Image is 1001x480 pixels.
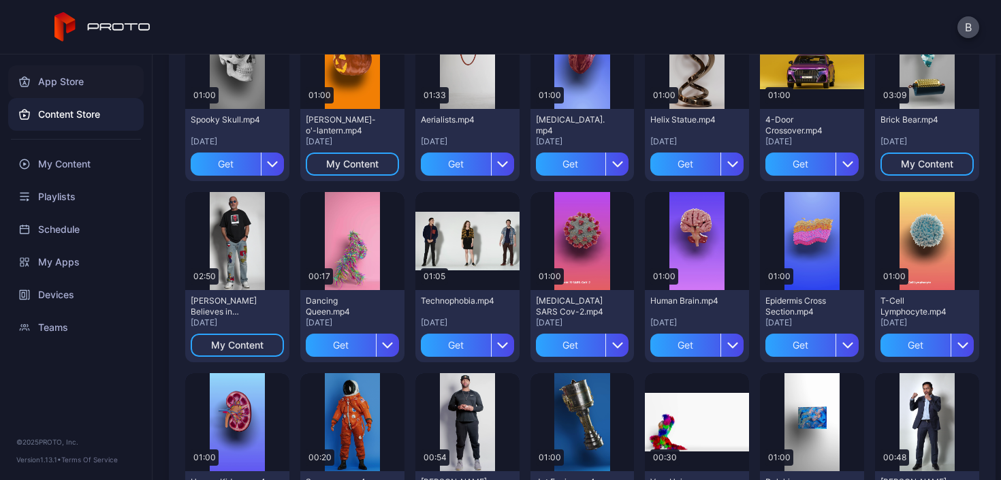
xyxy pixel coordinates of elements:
[957,16,979,38] button: B
[650,317,744,328] div: [DATE]
[421,334,491,357] div: Get
[8,148,144,180] a: My Content
[8,278,144,311] a: Devices
[191,295,266,317] div: Howie Mandel Believes in Proto.mp4
[650,153,720,176] div: Get
[8,213,144,246] a: Schedule
[191,114,266,125] div: Spooky Skull.mp4
[880,153,974,176] button: My Content
[765,114,840,136] div: 4-Door Crossover.mp4
[650,334,720,357] div: Get
[650,114,725,125] div: Helix Statue.mp4
[421,153,491,176] div: Get
[421,136,514,147] div: [DATE]
[8,98,144,131] a: Content Store
[8,180,144,213] a: Playlists
[765,153,836,176] div: Get
[326,159,379,170] div: My Content
[306,136,399,147] div: [DATE]
[650,334,744,357] button: Get
[536,334,629,357] button: Get
[880,114,955,125] div: Brick Bear.mp4
[765,334,836,357] div: Get
[306,114,381,136] div: Jack-o'-lantern.mp4
[61,455,118,464] a: Terms Of Service
[536,334,606,357] div: Get
[536,114,611,136] div: Human Heart.mp4
[536,317,629,328] div: [DATE]
[191,317,284,328] div: [DATE]
[880,334,974,357] button: Get
[8,246,144,278] a: My Apps
[16,455,61,464] span: Version 1.13.1 •
[191,153,261,176] div: Get
[880,136,974,147] div: [DATE]
[536,295,611,317] div: Covid-19 SARS Cov-2.mp4
[880,317,974,328] div: [DATE]
[306,153,399,176] button: My Content
[306,317,399,328] div: [DATE]
[901,159,953,170] div: My Content
[536,136,629,147] div: [DATE]
[8,311,144,344] a: Teams
[306,334,399,357] button: Get
[421,334,514,357] button: Get
[765,153,859,176] button: Get
[765,295,840,317] div: Epidermis Cross Section.mp4
[421,153,514,176] button: Get
[421,317,514,328] div: [DATE]
[8,65,144,98] a: App Store
[16,436,136,447] div: © 2025 PROTO, Inc.
[421,114,496,125] div: Aerialists.mp4
[536,153,629,176] button: Get
[765,136,859,147] div: [DATE]
[306,334,376,357] div: Get
[191,136,284,147] div: [DATE]
[650,136,744,147] div: [DATE]
[765,317,859,328] div: [DATE]
[211,340,264,351] div: My Content
[650,295,725,306] div: Human Brain.mp4
[536,153,606,176] div: Get
[880,295,955,317] div: T-Cell Lymphocyte.mp4
[191,153,284,176] button: Get
[765,334,859,357] button: Get
[191,334,284,357] button: My Content
[650,153,744,176] button: Get
[880,334,951,357] div: Get
[306,295,381,317] div: Dancing Queen.mp4
[421,295,496,306] div: Technophobia.mp4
